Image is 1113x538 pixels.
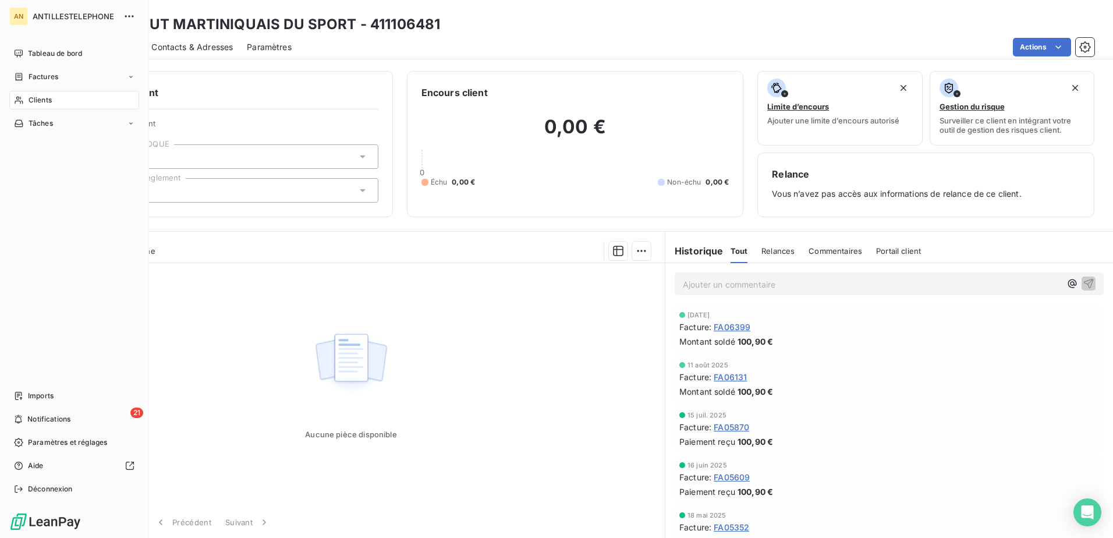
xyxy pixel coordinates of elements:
[420,168,424,177] span: 0
[876,246,921,256] span: Portail client
[679,385,735,398] span: Montant soldé
[714,521,749,533] span: FA05352
[70,86,378,100] h6: Informations client
[9,456,139,475] a: Aide
[9,7,28,26] div: AN
[9,512,81,531] img: Logo LeanPay
[757,71,922,146] button: Limite d’encoursAjouter une limite d’encours autorisé
[431,177,448,187] span: Échu
[148,510,218,535] button: Précédent
[452,177,475,187] span: 0,00 €
[679,436,735,448] span: Paiement reçu
[738,436,773,448] span: 100,90 €
[218,510,277,535] button: Suivant
[767,102,829,111] span: Limite d’encours
[314,327,388,399] img: Empty state
[714,321,750,333] span: FA06399
[130,408,143,418] span: 21
[687,362,728,369] span: 11 août 2025
[738,486,773,498] span: 100,90 €
[94,119,378,135] span: Propriétés Client
[28,48,82,59] span: Tableau de bord
[687,512,726,519] span: 18 mai 2025
[738,385,773,398] span: 100,90 €
[679,335,735,348] span: Montant soldé
[151,41,233,53] span: Contacts & Adresses
[940,102,1005,111] span: Gestion du risque
[28,484,73,494] span: Déconnexion
[940,116,1084,134] span: Surveiller ce client en intégrant votre outil de gestion des risques client.
[27,414,70,424] span: Notifications
[687,462,727,469] span: 16 juin 2025
[29,95,52,105] span: Clients
[33,12,116,21] span: ANTILLESTELEPHONE
[667,177,701,187] span: Non-échu
[679,521,711,533] span: Facture :
[714,371,747,383] span: FA06131
[714,421,749,433] span: FA05870
[761,246,795,256] span: Relances
[29,72,58,82] span: Factures
[687,312,710,318] span: [DATE]
[706,177,729,187] span: 0,00 €
[305,430,396,439] span: Aucune pièce disponible
[421,115,729,150] h2: 0,00 €
[714,471,750,483] span: FA05609
[679,471,711,483] span: Facture :
[29,118,53,129] span: Tâches
[679,486,735,498] span: Paiement reçu
[809,246,862,256] span: Commentaires
[1073,498,1101,526] div: Open Intercom Messenger
[679,321,711,333] span: Facture :
[247,41,292,53] span: Paramètres
[665,244,724,258] h6: Historique
[738,335,773,348] span: 100,90 €
[28,437,107,448] span: Paramètres et réglages
[102,14,440,35] h3: INSTITUT MARTINIQUAIS DU SPORT - 411106481
[28,461,44,471] span: Aide
[772,167,1080,203] div: Vous n’avez pas accès aux informations de relance de ce client.
[28,391,54,401] span: Imports
[421,86,488,100] h6: Encours client
[1013,38,1071,56] button: Actions
[687,412,726,419] span: 15 juil. 2025
[679,371,711,383] span: Facture :
[731,246,748,256] span: Tout
[930,71,1094,146] button: Gestion du risqueSurveiller ce client en intégrant votre outil de gestion des risques client.
[767,116,899,125] span: Ajouter une limite d’encours autorisé
[772,167,1080,181] h6: Relance
[679,421,711,433] span: Facture :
